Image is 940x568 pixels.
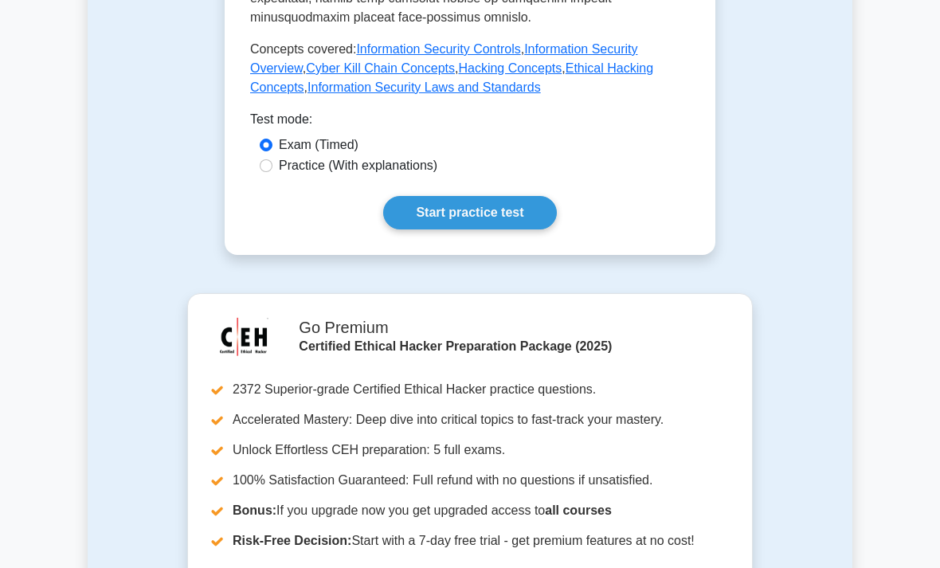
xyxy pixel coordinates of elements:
[306,61,455,75] a: Cyber Kill Chain Concepts
[250,110,690,135] div: Test mode:
[250,61,653,94] a: Ethical Hacking Concepts
[356,42,520,56] a: Information Security Controls
[250,40,690,97] p: Concepts covered: , , , , ,
[307,80,541,94] a: Information Security Laws and Standards
[383,196,556,229] a: Start practice test
[279,156,437,175] label: Practice (With explanations)
[250,42,637,75] a: Information Security Overview
[279,135,358,155] label: Exam (Timed)
[458,61,562,75] a: Hacking Concepts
